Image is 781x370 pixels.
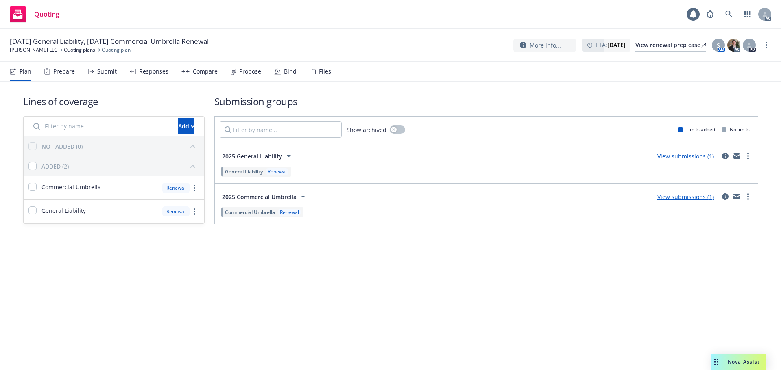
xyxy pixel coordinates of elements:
[41,140,199,153] button: NOT ADDED (0)
[139,68,168,75] div: Responses
[678,126,715,133] div: Limits added
[53,68,75,75] div: Prepare
[761,40,771,50] a: more
[740,6,756,22] a: Switch app
[214,95,758,108] h1: Submission groups
[607,41,626,49] strong: [DATE]
[64,46,95,54] a: Quoting plans
[743,151,753,161] a: more
[222,193,297,201] span: 2025 Commercial Umbrella
[732,151,742,161] a: mail
[596,41,626,49] span: ETA :
[743,192,753,201] a: more
[10,46,57,54] a: [PERSON_NAME] LLC
[702,6,718,22] a: Report a Bug
[28,118,173,134] input: Filter by name...
[727,39,740,52] img: photo
[635,39,706,52] a: View renewal prep case
[711,354,721,370] div: Drag to move
[266,168,288,175] div: Renewal
[162,183,190,193] div: Renewal
[7,3,63,26] a: Quoting
[10,37,209,46] span: [DATE] General Liability, [DATE] Commercial Umbrella Renewal
[220,121,342,138] input: Filter by name...
[721,6,737,22] a: Search
[34,11,59,17] span: Quoting
[711,354,766,370] button: Nova Assist
[225,209,275,216] span: Commercial Umbrella
[102,46,131,54] span: Quoting plan
[720,151,730,161] a: circleInformation
[220,188,310,205] button: 2025 Commercial Umbrella
[193,68,218,75] div: Compare
[319,68,331,75] div: Files
[717,41,720,50] span: S
[23,95,205,108] h1: Lines of coverage
[722,126,750,133] div: No limits
[41,183,101,191] span: Commercial Umbrella
[41,162,69,171] div: ADDED (2)
[284,68,297,75] div: Bind
[657,152,714,160] a: View submissions (1)
[190,207,199,216] a: more
[97,68,117,75] div: Submit
[190,183,199,193] a: more
[720,192,730,201] a: circleInformation
[239,68,261,75] div: Propose
[657,193,714,201] a: View submissions (1)
[41,160,199,173] button: ADDED (2)
[635,39,706,51] div: View renewal prep case
[728,358,760,365] span: Nova Assist
[41,206,86,215] span: General Liability
[178,119,194,134] div: Add
[41,142,83,151] div: NOT ADDED (0)
[20,68,31,75] div: Plan
[220,148,296,164] button: 2025 General Liability
[225,168,263,175] span: General Liability
[162,206,190,216] div: Renewal
[513,39,576,52] button: More info...
[530,41,561,50] span: More info...
[178,118,194,134] button: Add
[347,125,386,134] span: Show archived
[222,152,282,160] span: 2025 General Liability
[732,192,742,201] a: mail
[278,209,301,216] div: Renewal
